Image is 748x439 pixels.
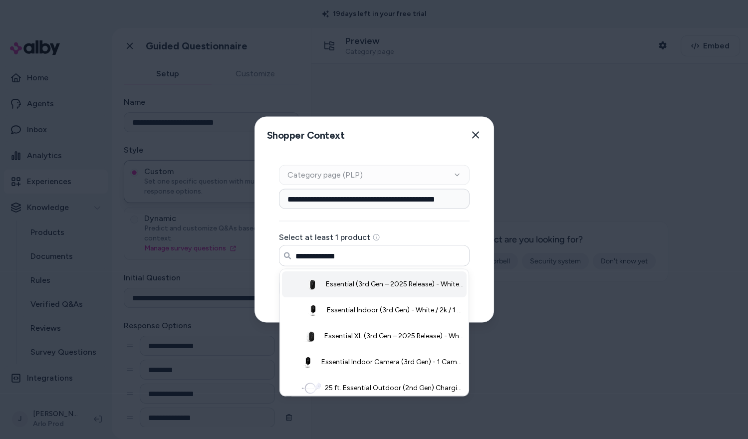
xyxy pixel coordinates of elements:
[324,331,464,341] span: Essential XL (3rd Gen – 2025 Release) - White / 2K / 1 Camera
[325,383,464,393] span: 25 ft. Essential Outdoor (2nd Gen) Charging Cable - White
[297,352,317,372] img: Essential Indoor Camera (3rd Gen) - 1 Camera Kit (Dummy for Promo Page) - White
[300,326,320,346] img: Essential XL (3rd Gen – 2025 Release) - White / 2K / 1 Camera
[321,357,464,367] span: Essential Indoor Camera (3rd Gen) - 1 Camera Kit (Dummy for Promo Page) - White
[279,233,370,241] label: Select at least 1 product
[303,300,323,320] img: Essential Indoor (3rd Gen) - White / 2k / 1 Camera
[302,274,322,294] img: Essential (3rd Gen – 2025 Release) - White / 1 Camera
[263,125,345,145] h2: Shopper Context
[327,305,464,315] span: Essential Indoor (3rd Gen) - White / 2k / 1 Camera
[326,279,464,289] span: Essential (3rd Gen – 2025 Release) - White / 1 Camera
[301,378,321,398] img: 25 ft. Essential Outdoor (2nd Gen) Charging Cable - White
